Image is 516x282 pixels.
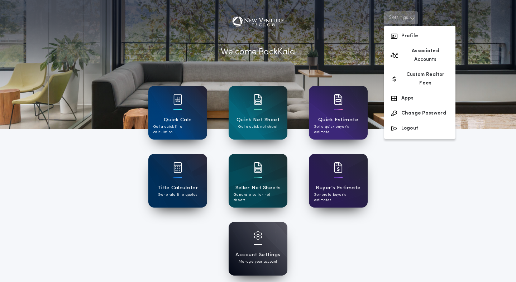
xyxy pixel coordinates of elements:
[314,124,363,135] p: Get a quick buyer's estimate
[384,44,455,67] button: Associated Accounts
[384,11,418,24] button: Settings
[334,162,343,173] img: card icon
[226,11,291,33] img: account-logo
[157,184,198,192] h1: Title Calculator
[384,29,455,44] button: Profile
[148,86,207,140] a: card iconQuick CalcGet a quick title calculation
[229,222,287,276] a: card iconAccount SettingsManage your account
[236,116,279,124] h1: Quick Net Sheet
[235,251,280,259] h1: Account Settings
[254,162,262,173] img: card icon
[148,154,207,208] a: card iconTitle CalculatorGenerate title quotes
[173,94,182,105] img: card icon
[164,116,192,124] h1: Quick Calc
[238,124,277,130] p: Get a quick net sheet
[239,259,277,264] p: Manage your account
[254,231,262,240] img: card icon
[153,124,202,135] p: Get a quick title calculation
[229,154,287,208] a: card iconSeller Net SheetsGenerate seller net sheets
[316,184,360,192] h1: Buyer's Estimate
[384,91,455,106] button: Apps
[384,106,455,121] button: Change Password
[158,192,197,198] p: Generate title quotes
[384,67,455,91] button: Custom Realtor Fees
[309,154,368,208] a: card iconBuyer's EstimateGenerate buyer's estimates
[384,26,455,139] div: Settings
[221,46,295,59] p: Welcome Back Kala
[318,116,359,124] h1: Quick Estimate
[234,192,282,203] p: Generate seller net sheets
[384,121,455,136] button: Logout
[229,86,287,140] a: card iconQuick Net SheetGet a quick net sheet
[334,94,343,105] img: card icon
[254,94,262,105] img: card icon
[309,86,368,140] a: card iconQuick EstimateGet a quick buyer's estimate
[173,162,182,173] img: card icon
[314,192,363,203] p: Generate buyer's estimates
[235,184,281,192] h1: Seller Net Sheets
